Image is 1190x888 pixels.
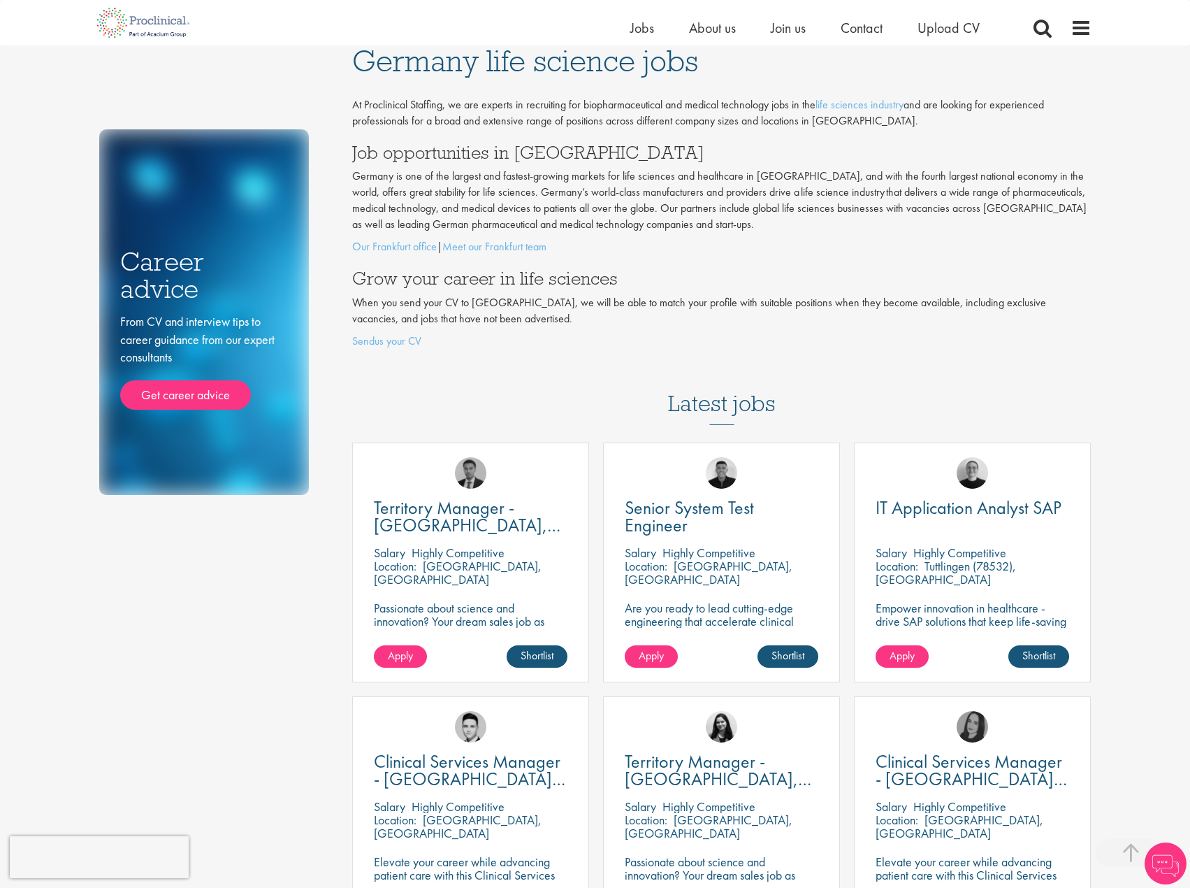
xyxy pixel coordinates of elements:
span: Senior System Test Engineer [625,496,754,537]
a: Apply [374,645,427,668]
img: Indre Stankeviciute [706,711,737,743]
p: Empower innovation in healthcare - drive SAP solutions that keep life-saving technology running s... [876,601,1069,641]
span: Salary [625,799,656,815]
p: When you send your CV to [GEOGRAPHIC_DATA], we will be able to match your profile with suitable p... [352,295,1091,327]
a: life sciences industry [815,97,904,112]
span: Location: [876,558,918,574]
a: Sendus your CV [352,334,421,348]
p: Tuttlingen (78532), [GEOGRAPHIC_DATA] [876,558,1016,587]
p: | [352,239,1091,255]
span: Salary [876,545,907,561]
p: Highly Competitive [913,545,1006,561]
img: Connor Lynes [455,711,486,743]
span: Germany life science jobs [352,42,698,80]
div: From CV and interview tips to career guidance from our expert consultants [120,313,288,410]
span: Salary [625,545,656,561]
a: Territory Manager - [GEOGRAPHIC_DATA], [GEOGRAPHIC_DATA], [GEOGRAPHIC_DATA], [GEOGRAPHIC_DATA] [625,753,818,788]
p: Highly Competitive [412,799,505,815]
span: Clinical Services Manager - [GEOGRAPHIC_DATA], [GEOGRAPHIC_DATA] [374,750,565,808]
a: Shortlist [1008,645,1069,668]
iframe: reCAPTCHA [10,836,189,878]
span: Location: [625,558,667,574]
a: Contact [841,19,883,37]
span: Location: [374,558,416,574]
span: Clinical Services Manager - [GEOGRAPHIC_DATA], [GEOGRAPHIC_DATA] [876,750,1067,808]
h3: Job opportunities in [GEOGRAPHIC_DATA] [352,143,1091,162]
a: Jobs [630,19,654,37]
p: At Proclinical Staffing, we are experts in recruiting for biopharmaceutical and medical technolog... [352,97,1091,129]
p: Germany is one of the largest and fastest-growing markets for life sciences and healthcare in [GE... [352,169,1091,232]
img: Carl Gbolade [455,457,486,489]
span: Salary [876,799,907,815]
a: Senior System Test Engineer [625,499,818,534]
p: [GEOGRAPHIC_DATA], [GEOGRAPHIC_DATA] [876,812,1043,841]
p: Highly Competitive [662,799,755,815]
a: Apply [625,645,678,668]
span: Location: [876,812,918,828]
p: Passionate about science and innovation? Your dream sales job as Territory Manager awaits! [374,601,567,641]
img: Christian Andersen [706,457,737,489]
span: Territory Manager - [GEOGRAPHIC_DATA], [GEOGRAPHIC_DATA] [374,496,560,554]
a: Clinical Services Manager - [GEOGRAPHIC_DATA], [GEOGRAPHIC_DATA] [876,753,1069,788]
a: Clinical Services Manager - [GEOGRAPHIC_DATA], [GEOGRAPHIC_DATA] [374,753,567,788]
span: Apply [639,648,664,663]
p: Highly Competitive [913,799,1006,815]
p: [GEOGRAPHIC_DATA], [GEOGRAPHIC_DATA] [374,812,542,841]
span: Apply [890,648,915,663]
span: Location: [374,812,416,828]
a: Get career advice [120,380,251,410]
img: Emma Pretorious [957,457,988,489]
p: [GEOGRAPHIC_DATA], [GEOGRAPHIC_DATA] [374,558,542,587]
span: Salary [374,799,405,815]
p: Are you ready to lead cutting-edge engineering that accelerate clinical breakthroughs in biotech? [625,601,818,641]
a: Meet our Frankfurt team [442,239,546,254]
img: Anna Klemencic [957,711,988,743]
span: Apply [388,648,413,663]
h3: Grow your career in life sciences [352,269,1091,287]
span: Location: [625,812,667,828]
p: Highly Competitive [662,545,755,561]
p: [GEOGRAPHIC_DATA], [GEOGRAPHIC_DATA] [625,558,792,587]
a: Apply [876,645,929,668]
h3: Latest jobs [668,357,776,425]
p: Highly Competitive [412,545,505,561]
a: Territory Manager - [GEOGRAPHIC_DATA], [GEOGRAPHIC_DATA] [374,499,567,534]
img: Chatbot [1145,843,1187,885]
a: Shortlist [757,645,818,668]
a: Join us [771,19,806,37]
p: [GEOGRAPHIC_DATA], [GEOGRAPHIC_DATA] [625,812,792,841]
span: IT Application Analyst SAP [876,496,1061,520]
a: Shortlist [507,645,567,668]
a: Our Frankfurt office [352,239,437,254]
a: IT Application Analyst SAP [876,499,1069,517]
a: Upload CV [917,19,980,37]
a: About us [689,19,736,37]
h3: Career advice [120,248,288,302]
span: Salary [374,545,405,561]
